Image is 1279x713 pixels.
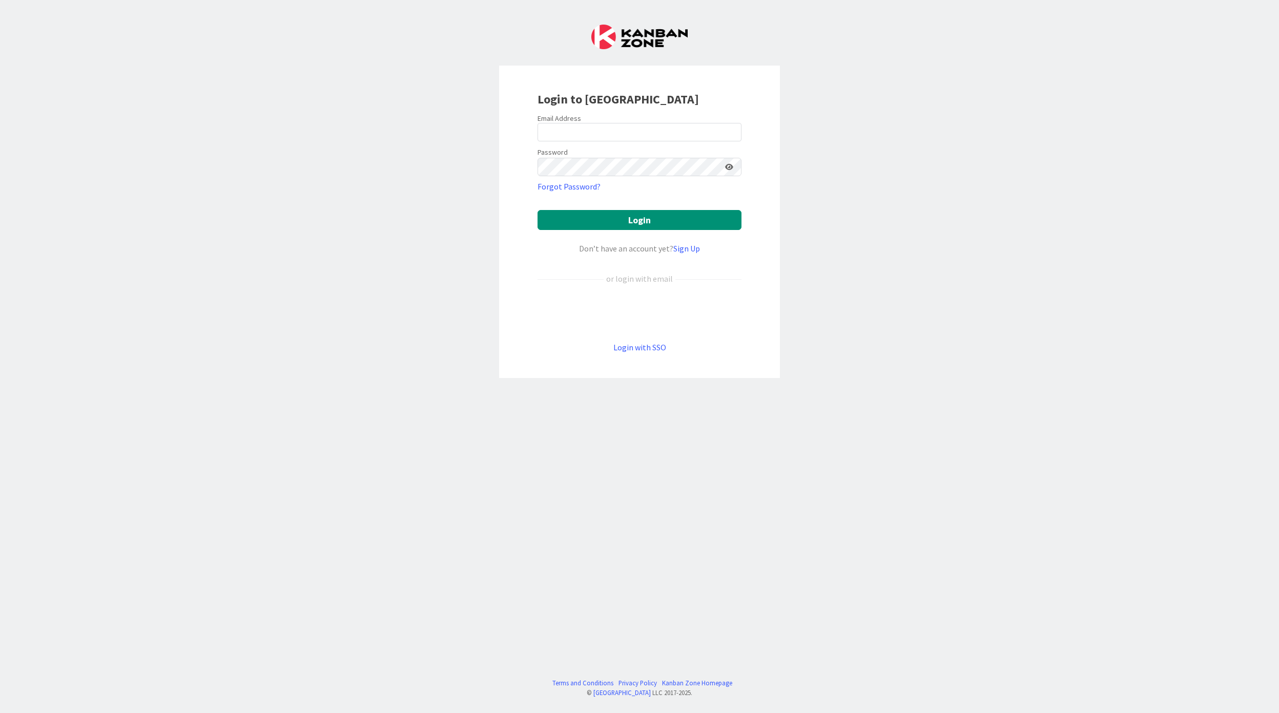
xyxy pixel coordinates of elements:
[532,302,747,324] iframe: Sign in with Google Button
[618,678,657,688] a: Privacy Policy
[538,180,601,193] a: Forgot Password?
[662,678,732,688] a: Kanban Zone Homepage
[538,114,581,123] label: Email Address
[673,243,700,254] a: Sign Up
[538,242,741,255] div: Don’t have an account yet?
[613,342,666,352] a: Login with SSO
[538,91,699,107] b: Login to [GEOGRAPHIC_DATA]
[593,688,651,697] a: [GEOGRAPHIC_DATA]
[547,688,732,698] div: © LLC 2017- 2025 .
[538,147,568,158] label: Password
[604,272,675,285] div: or login with email
[552,678,613,688] a: Terms and Conditions
[538,210,741,230] button: Login
[591,25,688,49] img: Kanban Zone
